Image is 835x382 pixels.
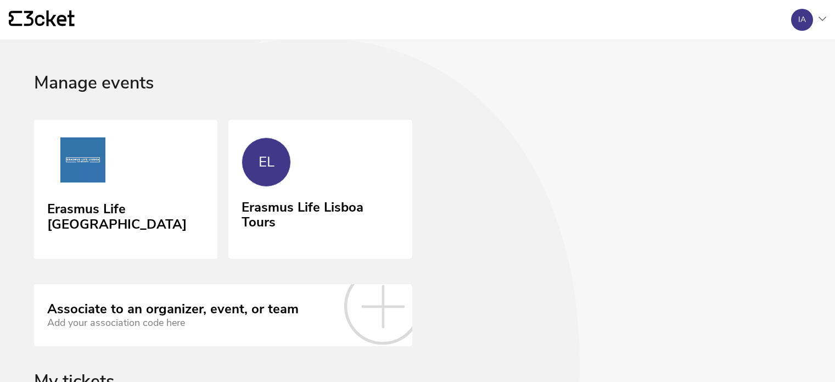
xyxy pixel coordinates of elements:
[47,302,299,317] div: Associate to an organizer, event, or team
[242,196,399,230] div: Erasmus Life Lisboa Tours
[34,284,412,346] a: Associate to an organizer, event, or team Add your association code here
[259,154,274,170] div: EL
[228,120,412,257] a: EL Erasmus Life Lisboa Tours
[47,317,299,329] div: Add your association code here
[34,73,801,120] div: Manage events
[798,15,806,24] div: IA
[47,197,204,232] div: Erasmus Life [GEOGRAPHIC_DATA]
[9,10,75,29] a: {' '}
[9,11,22,26] g: {' '}
[47,137,119,187] img: Erasmus Life Lisboa
[34,120,217,259] a: Erasmus Life Lisboa Erasmus Life [GEOGRAPHIC_DATA]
